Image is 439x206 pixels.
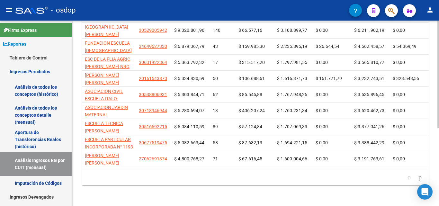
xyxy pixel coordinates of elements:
[316,28,328,33] span: $ 0,00
[174,76,204,81] span: $ 5.334.430,59
[85,57,130,76] span: ESC DE LA FLIA AGRIC [PERSON_NAME] NRO 26
[139,76,167,81] span: 20161543870
[139,140,167,145] span: 30677519475
[416,174,425,181] a: go to next page
[139,108,167,113] span: 30718946944
[3,27,37,34] span: Firma Express
[85,105,128,125] span: ASOCIACION JARDIN MATERNAL [PERSON_NAME]
[393,28,405,33] span: $ 0,00
[238,140,262,145] span: $ 87.632,13
[5,6,13,14] mat-icon: menu
[3,40,26,48] span: Reportes
[316,156,328,161] span: $ 0,00
[393,60,405,65] span: $ 0,00
[316,76,342,81] span: $ 161.771,79
[85,24,128,37] span: [GEOGRAPHIC_DATA][PERSON_NAME]
[417,184,433,200] div: Open Intercom Messenger
[277,60,307,65] span: $ 1.797.981,55
[174,156,204,161] span: $ 4.800.768,27
[354,156,384,161] span: $ 3.191.763,61
[213,124,218,129] span: 89
[354,108,384,113] span: $ 3.520.462,73
[393,156,405,161] span: $ 0,00
[139,60,167,65] span: 30631922364
[238,28,262,33] span: $ 66.577,16
[393,124,405,129] span: $ 0,00
[316,140,328,145] span: $ 0,00
[238,92,262,97] span: $ 85.545,88
[174,124,204,129] span: $ 5.084.110,59
[277,140,307,145] span: $ 1.694.221,15
[316,108,328,113] span: $ 0,00
[393,140,405,145] span: $ 0,00
[354,44,384,49] span: $ 4.562.458,57
[277,76,307,81] span: $ 1.616.371,73
[85,121,123,133] span: ESCUELA TECNICA [PERSON_NAME]
[316,92,328,97] span: $ 0,00
[213,44,218,49] span: 43
[139,44,167,49] span: 34649627330
[354,124,384,129] span: $ 3.377.041,26
[85,40,132,67] span: FUNDACION ESCUELA [DEMOGRAPHIC_DATA] [DEMOGRAPHIC_DATA] DE NEUQUEN F E C E N
[51,3,76,17] span: - osdop
[139,156,167,161] span: 27062691374
[277,92,307,97] span: $ 1.767.948,26
[354,28,384,33] span: $ 6.211.902,19
[213,156,218,161] span: 71
[354,76,384,81] span: $ 3.232.743,51
[277,28,307,33] span: $ 3.108.899,77
[85,137,133,164] span: ESCUELA PARTICULAR INCORPORADA N° 1193 NUESTRA SEÑORA DE ITATI
[174,108,204,113] span: $ 5.280.694,07
[213,28,220,33] span: 140
[139,28,167,33] span: 30529005942
[238,76,265,81] span: $ 106.688,61
[238,108,265,113] span: $ 406.207,24
[316,60,328,65] span: $ 0,00
[139,124,167,129] span: 30516692215
[174,92,204,97] span: $ 5.303.844,71
[213,140,218,145] span: 58
[316,124,328,129] span: $ 0,00
[85,73,119,85] span: [PERSON_NAME] [PERSON_NAME]
[85,89,132,138] span: ASOCIACION CIVIL ESCUELA ITALO-[DEMOGRAPHIC_DATA] [PERSON_NAME] DE INTERCAMBIO CULTURAL ARGENTINO...
[277,108,307,113] span: $ 1.760.231,34
[393,92,405,97] span: $ 0,00
[277,44,307,49] span: $ 2.235.895,19
[174,60,204,65] span: $ 5.363.792,32
[277,156,307,161] span: $ 1.609.004,66
[174,28,204,33] span: $ 9.320.801,96
[426,6,434,14] mat-icon: person
[354,60,384,65] span: $ 3.565.810,77
[238,60,265,65] span: $ 315.517,20
[213,108,218,113] span: 13
[213,92,218,97] span: 62
[213,60,218,65] span: 17
[277,124,307,129] span: $ 1.707.069,33
[174,44,204,49] span: $ 6.879.367,79
[213,76,218,81] span: 50
[354,92,384,97] span: $ 3.535.896,45
[354,140,384,145] span: $ 3.388.442,29
[316,44,339,49] span: $ 26.644,54
[393,108,405,113] span: $ 0,00
[174,140,204,145] span: $ 5.082.663,44
[85,153,119,166] span: [PERSON_NAME] [PERSON_NAME]
[393,76,419,81] span: $ 323.543,56
[238,44,265,49] span: $ 159.985,30
[405,174,414,181] a: go to previous page
[238,156,262,161] span: $ 67.616,45
[139,92,167,97] span: 30538806931
[238,124,262,129] span: $ 57.124,84
[393,44,417,49] span: $ 54.369,49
